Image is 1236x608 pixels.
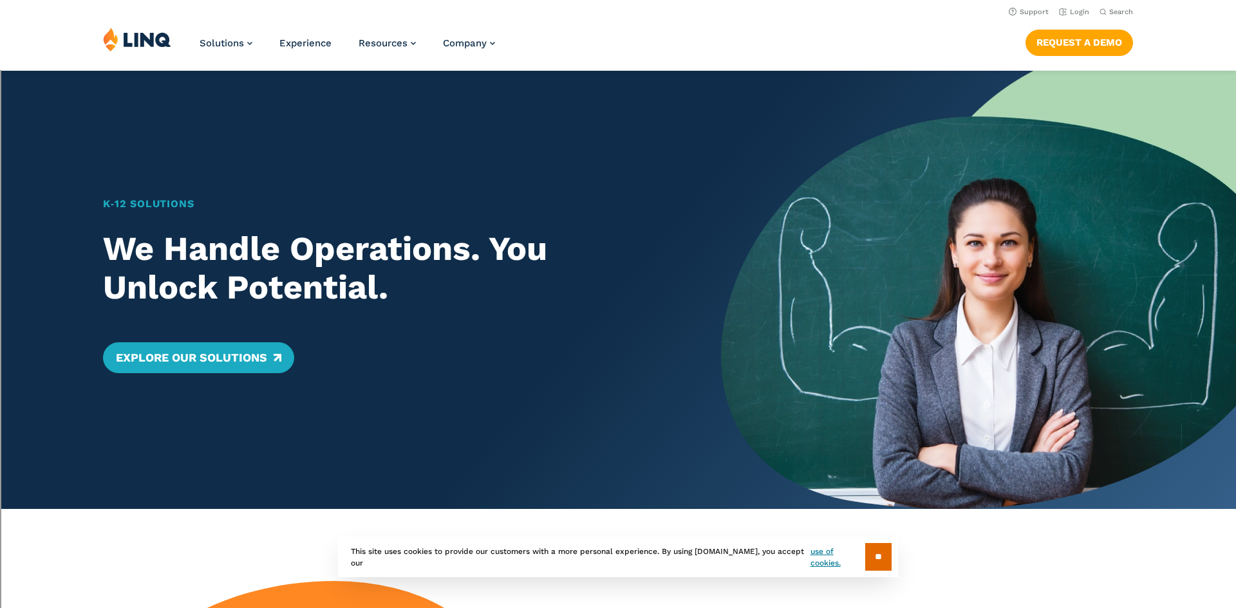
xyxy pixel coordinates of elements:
[1009,8,1049,16] a: Support
[338,537,898,577] div: This site uses cookies to provide our customers with a more personal experience. By using [DOMAIN...
[279,37,332,49] a: Experience
[1025,30,1133,55] a: Request a Demo
[359,37,416,49] a: Resources
[200,27,495,69] nav: Primary Navigation
[443,37,487,49] span: Company
[200,37,244,49] span: Solutions
[810,546,865,569] a: use of cookies.
[1100,7,1133,17] button: Open Search Bar
[200,37,252,49] a: Solutions
[1025,27,1133,55] nav: Button Navigation
[103,27,171,51] img: LINQ | K‑12 Software
[1059,8,1089,16] a: Login
[359,37,407,49] span: Resources
[1109,8,1133,16] span: Search
[443,37,495,49] a: Company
